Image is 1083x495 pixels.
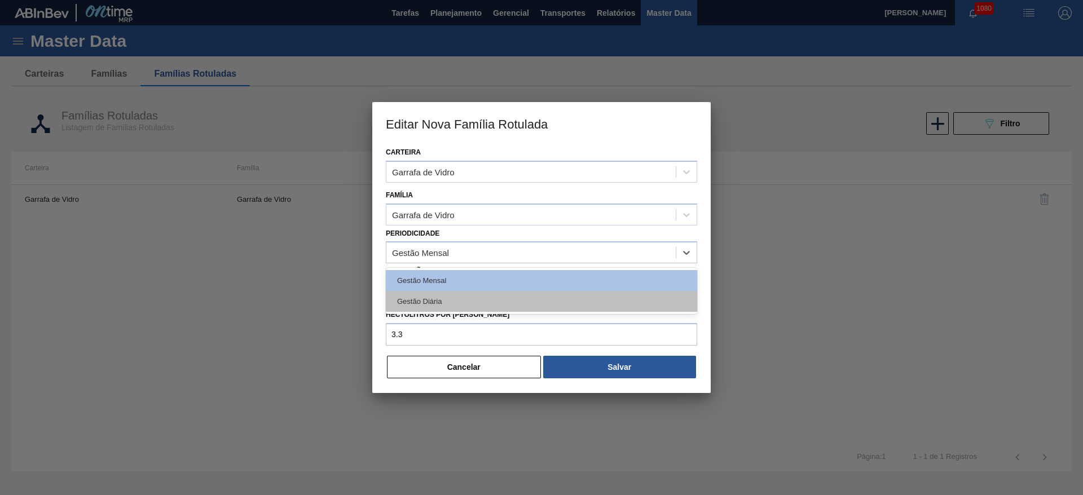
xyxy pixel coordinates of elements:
[386,148,421,156] label: Carteira
[386,263,697,280] label: Descrição
[386,307,697,323] label: Hectolitros por [PERSON_NAME]
[392,210,455,219] div: Garrafa de Vidro
[543,356,696,378] button: Salvar
[386,270,697,291] div: Gestão Mensal
[392,167,455,176] div: Garrafa de Vidro
[386,191,413,199] label: Família
[372,102,711,145] h3: Editar Nova Família Rotulada
[386,229,439,237] label: Periodicidade
[386,291,697,312] div: Gestão Diária
[387,356,541,378] button: Cancelar
[392,248,449,258] div: Gestão Mensal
